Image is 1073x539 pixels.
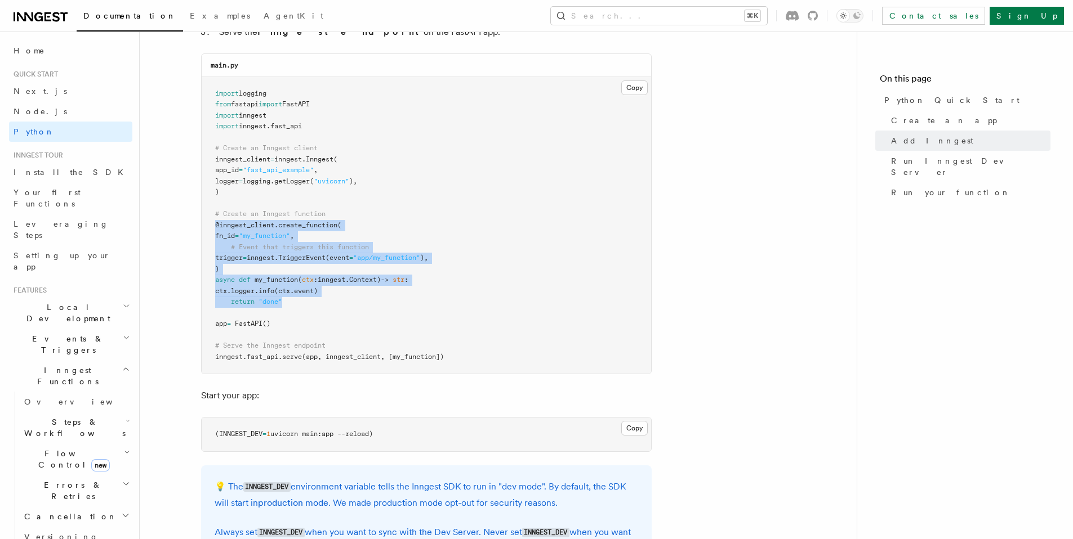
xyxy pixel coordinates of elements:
span: . [266,122,270,130]
span: str [393,276,404,284]
span: # Event that triggers this function [231,243,369,251]
span: FastAPI [235,320,262,327]
span: "uvicorn" [314,177,349,185]
span: logger [215,177,239,185]
span: fastapi [231,100,259,108]
a: Examples [183,3,257,30]
span: Documentation [83,11,176,20]
button: Inngest Functions [9,360,132,392]
span: AgentKit [264,11,323,20]
span: Inngest tour [9,151,63,160]
span: logger [231,287,255,295]
span: # Create an Inngest client [215,144,318,152]
span: inngest_client [215,155,270,163]
a: Overview [20,392,132,412]
span: Flow Control [20,448,124,470]
p: Start your app: [201,388,652,403]
span: Next.js [14,87,67,96]
span: async [215,276,235,284]
span: "app/my_function" [353,254,420,262]
span: serve [282,353,302,361]
span: inngest [215,353,243,361]
span: getLogger [274,177,310,185]
span: new [91,459,110,471]
span: , [290,232,294,240]
a: Home [9,41,132,61]
span: 1 [266,430,270,438]
span: create_function [278,221,337,229]
a: Install the SDK [9,162,132,182]
a: Setting up your app [9,245,132,277]
span: inngest [239,122,266,130]
span: # Create an Inngest function [215,210,326,218]
button: Steps & Workflows [20,412,132,443]
span: my_function [255,276,298,284]
span: Add Inngest [891,135,973,146]
span: : [314,276,318,284]
span: Inngest Functions [9,365,122,387]
span: . [278,353,282,361]
span: @inngest_client [215,221,274,229]
span: app_id [215,166,239,174]
a: Your first Functions [9,182,132,214]
button: Events & Triggers [9,329,132,360]
span: = [227,320,231,327]
span: inngest. [247,254,278,262]
code: INNGEST_DEV [257,528,305,537]
button: Cancellation [20,506,132,527]
span: Quick start [9,70,58,79]
span: Steps & Workflows [20,416,126,439]
kbd: ⌘K [745,10,760,21]
span: = [243,254,247,262]
a: Python [9,122,132,142]
span: (ctx.event) [274,287,318,295]
span: . [274,221,278,229]
span: ) [215,188,219,196]
a: Add Inngest [887,131,1050,151]
span: Inngest [306,155,333,163]
strong: Inngest endpoint [257,26,424,37]
span: FastAPI [282,100,310,108]
span: "fast_api_example" [243,166,314,174]
span: Run your function [891,187,1010,198]
span: = [270,155,274,163]
span: trigger [215,254,243,262]
span: ) [215,265,219,273]
a: Next.js [9,81,132,101]
span: Python Quick Start [884,95,1019,106]
span: (app, inngest_client, [my_function]) [302,353,444,361]
span: (INNGEST_DEV [215,430,262,438]
span: ctx [215,287,227,295]
span: = [262,430,266,438]
a: Leveraging Steps [9,214,132,245]
button: Errors & Retries [20,475,132,506]
span: TriggerEvent [278,254,326,262]
span: ), [349,177,357,185]
span: ( [310,177,314,185]
p: 💡 The environment variable tells the Inngest SDK to run in "dev mode". By default, the SDK will s... [215,479,638,511]
span: Context) [349,276,381,284]
span: . [227,287,231,295]
span: fn_id [215,232,235,240]
code: main.py [211,61,238,69]
span: Python [14,127,55,136]
button: Local Development [9,297,132,329]
span: def [239,276,251,284]
button: Copy [621,421,648,435]
span: Your first Functions [14,188,81,208]
span: Local Development [9,302,123,324]
span: uvicorn main:app --reload) [270,430,373,438]
span: ctx [302,276,314,284]
a: Node.js [9,101,132,122]
span: return [231,298,255,306]
span: Errors & Retries [20,479,122,502]
a: production mode [258,497,328,508]
a: Documentation [77,3,183,32]
span: . [255,287,259,295]
button: Copy [621,80,648,95]
span: app [215,320,227,327]
span: . [345,276,349,284]
span: Events & Triggers [9,333,123,356]
a: AgentKit [257,3,330,30]
span: logging. [243,177,274,185]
